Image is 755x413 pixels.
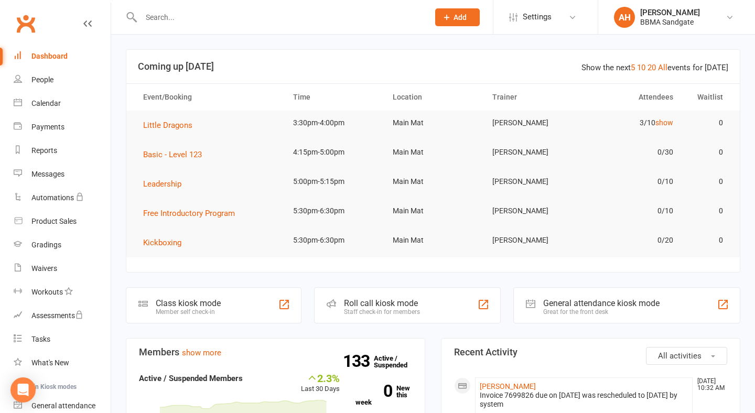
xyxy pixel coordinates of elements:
[143,179,181,189] span: Leadership
[543,308,660,316] div: Great for the front desk
[14,162,111,186] a: Messages
[355,383,392,399] strong: 0
[344,308,420,316] div: Staff check-in for members
[454,13,467,21] span: Add
[454,347,727,357] h3: Recent Activity
[182,348,221,357] a: show more
[143,121,192,130] span: Little Dragons
[646,347,727,365] button: All activities
[483,84,583,111] th: Trainer
[143,236,189,249] button: Kickboxing
[284,228,383,253] td: 5:30pm-6:30pm
[284,111,383,135] td: 3:30pm-4:00pm
[14,233,111,257] a: Gradings
[344,298,420,308] div: Roll call kiosk mode
[139,347,412,357] h3: Members
[383,228,483,253] td: Main Mat
[31,99,61,107] div: Calendar
[31,146,57,155] div: Reports
[31,241,61,249] div: Gradings
[583,84,682,111] th: Attendees
[143,148,209,161] button: Basic - Level 123
[655,118,673,127] a: show
[31,401,95,410] div: General attendance
[134,84,284,111] th: Event/Booking
[683,199,732,223] td: 0
[640,8,700,17] div: [PERSON_NAME]
[31,311,83,320] div: Assessments
[284,140,383,165] td: 4:15pm-5:00pm
[14,186,111,210] a: Automations
[31,123,64,131] div: Payments
[583,228,682,253] td: 0/20
[14,304,111,328] a: Assessments
[143,150,202,159] span: Basic - Level 123
[374,347,420,376] a: 133Active / Suspended
[480,391,688,409] div: Invoice 7699826 due on [DATE] was rescheduled to [DATE] by system
[583,169,682,194] td: 0/10
[143,178,189,190] button: Leadership
[143,209,235,218] span: Free Introductory Program
[31,193,74,202] div: Automations
[343,353,374,369] strong: 133
[143,119,200,132] button: Little Dragons
[583,111,682,135] td: 3/10
[543,298,660,308] div: General attendance kiosk mode
[683,111,732,135] td: 0
[383,84,483,111] th: Location
[14,139,111,162] a: Reports
[31,217,77,225] div: Product Sales
[31,358,69,367] div: What's New
[143,238,181,247] span: Kickboxing
[480,382,536,390] a: [PERSON_NAME]
[583,199,682,223] td: 0/10
[435,8,480,26] button: Add
[14,280,111,304] a: Workouts
[156,298,221,308] div: Class kiosk mode
[383,140,483,165] td: Main Mat
[658,63,667,72] a: All
[637,63,645,72] a: 10
[614,7,635,28] div: AH
[683,84,732,111] th: Waitlist
[683,169,732,194] td: 0
[483,169,583,194] td: [PERSON_NAME]
[139,374,243,383] strong: Active / Suspended Members
[284,84,383,111] th: Time
[14,45,111,68] a: Dashboard
[138,61,728,72] h3: Coming up [DATE]
[14,92,111,115] a: Calendar
[523,5,552,29] span: Settings
[31,52,68,60] div: Dashboard
[31,264,57,273] div: Waivers
[483,199,583,223] td: [PERSON_NAME]
[640,17,700,27] div: BBMA Sandgate
[631,63,635,72] a: 5
[156,308,221,316] div: Member self check-in
[383,111,483,135] td: Main Mat
[658,351,702,361] span: All activities
[583,140,682,165] td: 0/30
[383,169,483,194] td: Main Mat
[581,61,728,74] div: Show the next events for [DATE]
[138,10,422,25] input: Search...
[14,115,111,139] a: Payments
[31,170,64,178] div: Messages
[483,140,583,165] td: [PERSON_NAME]
[648,63,656,72] a: 20
[14,257,111,280] a: Waivers
[692,378,727,392] time: [DATE] 10:32 AM
[14,328,111,351] a: Tasks
[284,169,383,194] td: 5:00pm-5:15pm
[301,372,340,384] div: 2.3%
[31,75,53,84] div: People
[31,335,50,343] div: Tasks
[683,228,732,253] td: 0
[31,288,63,296] div: Workouts
[355,385,412,406] a: 0New this week
[14,68,111,92] a: People
[683,140,732,165] td: 0
[14,210,111,233] a: Product Sales
[14,351,111,375] a: What's New
[383,199,483,223] td: Main Mat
